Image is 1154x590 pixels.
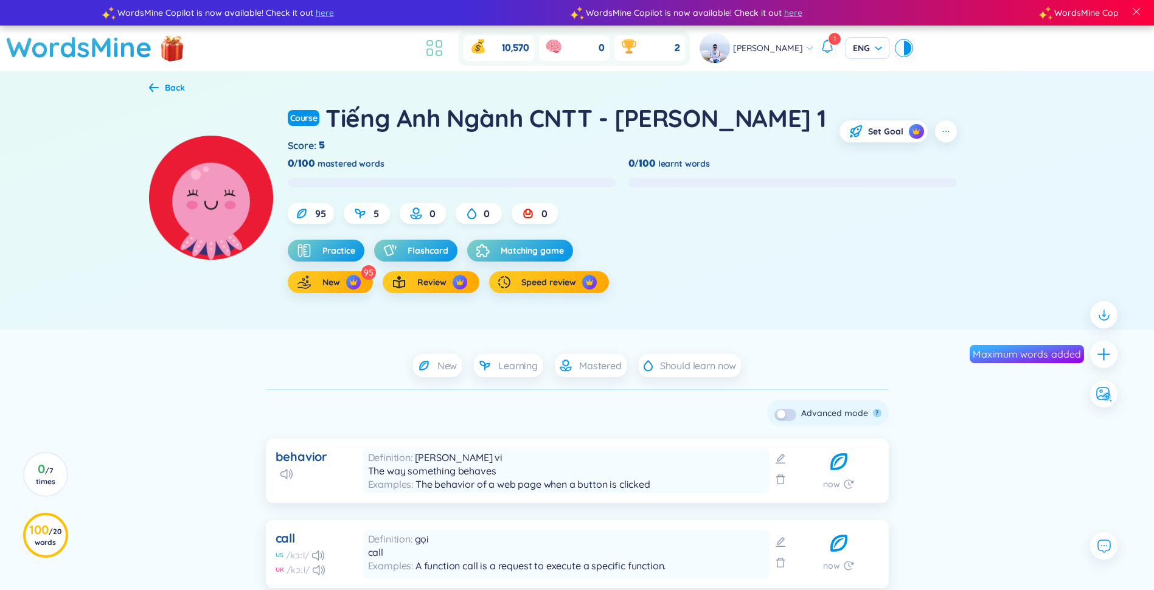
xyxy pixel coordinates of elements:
[853,42,882,54] span: ENG
[165,81,185,94] div: Back
[288,271,373,293] button: Newcrown icon
[675,41,680,55] span: 2
[599,41,605,55] span: 0
[325,102,827,134] div: Tiếng Anh Ngành CNTT - [PERSON_NAME] 1
[322,276,340,288] span: New
[429,207,436,220] span: 0
[315,207,326,220] span: 95
[374,240,457,262] button: Flashcard
[368,560,415,572] span: Examples
[288,157,315,170] div: 0/100
[368,451,415,463] span: Definition
[109,6,577,19] div: WordsMine Copilot is now available! Check it out
[700,33,730,63] img: avatar
[628,157,656,170] div: 0/100
[286,549,310,561] div: /kɔːl/
[1096,347,1111,362] span: plus
[579,359,622,372] span: Mastered
[660,359,736,372] span: Should learn now
[498,359,538,372] span: Learning
[316,6,334,19] span: here
[437,359,457,372] span: New
[484,207,490,220] span: 0
[361,265,376,280] div: 95
[585,278,594,286] img: crown icon
[489,271,609,293] button: Speed reviewcrown icon
[318,157,384,170] span: mastered words
[276,551,283,560] div: US
[501,245,564,257] span: Matching game
[276,448,327,465] div: behavior
[868,125,903,137] span: Set Goal
[541,207,547,220] span: 0
[521,276,576,288] span: Speed review
[160,29,184,66] img: flashSalesIcon.a7f4f837.png
[577,6,1046,19] div: WordsMine Copilot is now available! Check it out
[36,466,55,486] span: / 7 times
[415,560,666,572] span: A function call is a request to execute a specific function.
[368,533,429,558] span: gọi call
[658,157,710,170] span: learnt words
[383,271,479,293] button: Reviewcrown icon
[288,240,364,262] button: Practice
[368,478,415,490] span: Examples
[6,26,152,69] a: WordsMine
[839,120,927,142] button: Set Goalcrown icon
[276,566,284,574] div: UK
[801,406,868,420] div: Advanced mode
[319,139,325,152] span: 5
[833,34,836,43] span: 1
[368,451,503,477] span: [PERSON_NAME] vi The way something behaves
[829,33,841,45] sup: 1
[408,245,448,257] span: Flashcard
[149,83,185,94] a: Back
[456,278,464,286] img: crown icon
[29,525,61,547] h3: 100
[912,127,920,136] img: crown icon
[823,477,840,491] span: now
[733,41,803,55] span: [PERSON_NAME]
[467,240,573,262] button: Matching game
[700,33,733,63] a: avatar
[287,564,310,576] div: /kɔːl/
[288,139,327,152] div: Score :
[823,559,840,572] span: now
[368,533,415,545] span: Definition
[288,110,320,126] span: Course
[276,530,295,547] div: call
[349,278,358,286] img: crown icon
[784,6,802,19] span: here
[502,41,529,55] span: 10,570
[873,409,881,417] button: ?
[417,276,447,288] span: Review
[415,478,650,490] span: The behavior of a web page when a button is clicked
[374,207,379,220] span: 5
[322,245,355,257] span: Practice
[32,464,59,486] h3: 0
